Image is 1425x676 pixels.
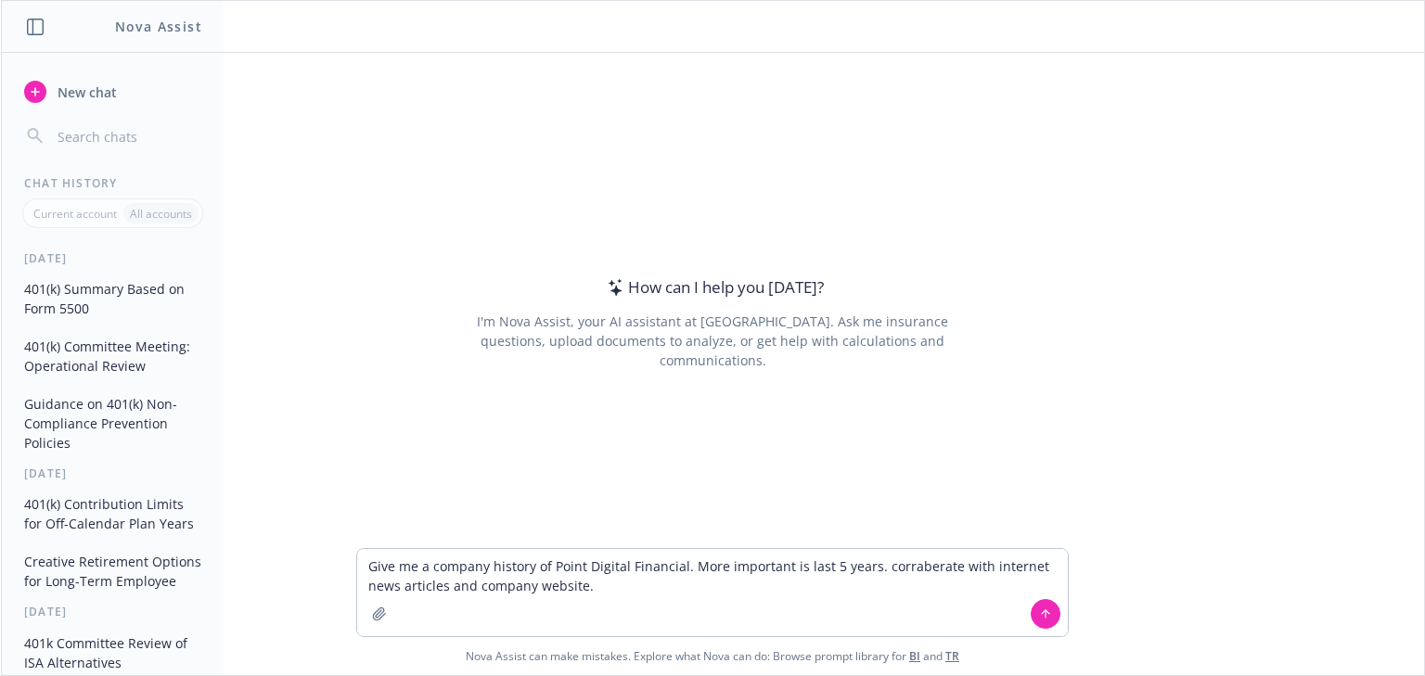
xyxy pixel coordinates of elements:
button: 401(k) Contribution Limits for Off-Calendar Plan Years [17,489,209,539]
button: 401(k) Committee Meeting: Operational Review [17,331,209,381]
span: Nova Assist can make mistakes. Explore what Nova can do: Browse prompt library for and [8,637,1417,675]
a: BI [909,648,920,664]
button: Guidance on 401(k) Non-Compliance Prevention Policies [17,389,209,458]
div: How can I help you [DATE]? [602,275,824,300]
button: Creative Retirement Options for Long-Term Employee [17,546,209,596]
textarea: Give me a company history of Point Digital Financial. More important is last 5 years. corraberate... [357,549,1068,636]
div: [DATE] [2,250,224,266]
div: I'm Nova Assist, your AI assistant at [GEOGRAPHIC_DATA]. Ask me insurance questions, upload docum... [451,312,973,370]
input: Search chats [54,123,201,149]
h1: Nova Assist [115,17,202,36]
p: All accounts [130,206,192,222]
div: Chat History [2,175,224,191]
button: New chat [17,75,209,108]
p: Current account [33,206,117,222]
div: [DATE] [2,466,224,481]
a: TR [945,648,959,664]
div: [DATE] [2,604,224,619]
span: New chat [54,83,117,102]
button: 401(k) Summary Based on Form 5500 [17,274,209,324]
